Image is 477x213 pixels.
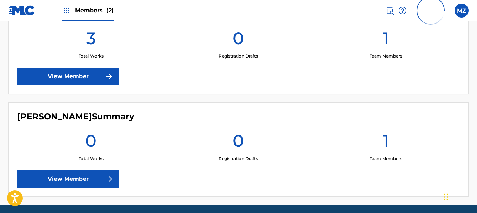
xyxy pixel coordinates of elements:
[219,53,258,59] p: Registration Drafts
[383,130,389,155] h1: 1
[398,6,407,15] img: help
[105,72,113,81] img: f7272a7cc735f4ea7f67.svg
[17,68,119,85] a: View Member
[105,175,113,183] img: f7272a7cc735f4ea7f67.svg
[79,53,104,59] p: Total Works
[386,6,394,15] img: search
[8,5,35,15] img: MLC Logo
[398,4,407,18] div: Help
[62,6,71,15] img: Top Rightsholders
[79,155,104,162] p: Total Works
[17,111,134,122] h4: MARWAN ZAIDAN SALEM
[386,4,394,18] a: Public Search
[106,7,114,14] span: (2)
[455,4,469,18] div: User Menu
[370,155,402,162] p: Team Members
[383,28,389,53] h1: 1
[444,186,448,207] div: سحب
[370,53,402,59] p: Team Members
[75,6,114,14] span: Members
[233,130,244,155] h1: 0
[442,179,477,213] div: أداة الدردشة
[442,179,477,213] iframe: Chat Widget
[86,28,96,53] h1: 3
[233,28,244,53] h1: 0
[219,155,258,162] p: Registration Drafts
[17,170,119,188] a: View Member
[85,130,97,155] h1: 0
